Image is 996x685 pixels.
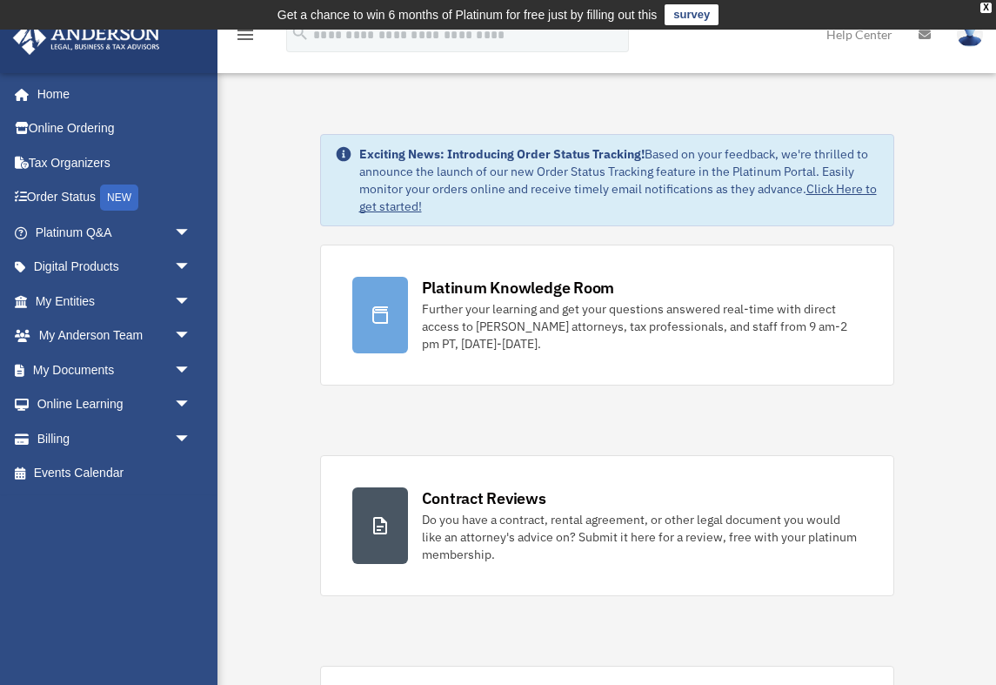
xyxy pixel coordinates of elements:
a: survey [665,4,719,25]
a: Contract Reviews Do you have a contract, rental agreement, or other legal document you would like... [320,455,894,596]
span: arrow_drop_down [174,319,209,354]
span: arrow_drop_down [174,284,209,319]
img: User Pic [957,22,983,47]
div: Based on your feedback, we're thrilled to announce the launch of our new Order Status Tracking fe... [359,145,879,215]
div: NEW [100,185,138,211]
div: Contract Reviews [422,487,546,509]
div: Get a chance to win 6 months of Platinum for free just by filling out this [277,4,658,25]
a: Online Learningarrow_drop_down [12,387,217,422]
a: Tax Organizers [12,145,217,180]
span: arrow_drop_down [174,387,209,423]
a: My Entitiesarrow_drop_down [12,284,217,319]
a: Online Ordering [12,111,217,146]
div: Do you have a contract, rental agreement, or other legal document you would like an attorney's ad... [422,511,862,563]
span: arrow_drop_down [174,353,209,388]
span: arrow_drop_down [174,421,209,457]
i: search [291,24,310,43]
a: menu [235,30,256,45]
span: arrow_drop_down [174,215,209,251]
a: Events Calendar [12,456,217,491]
a: Home [12,77,209,111]
span: arrow_drop_down [174,250,209,285]
div: Platinum Knowledge Room [422,277,615,299]
a: Platinum Knowledge Room Further your learning and get your questions answered real-time with dire... [320,245,894,386]
div: close [980,3,992,13]
strong: Exciting News: Introducing Order Status Tracking! [359,146,645,162]
img: Anderson Advisors Platinum Portal [8,21,165,55]
a: My Documentsarrow_drop_down [12,353,217,387]
a: Digital Productsarrow_drop_down [12,250,217,285]
div: Further your learning and get your questions answered real-time with direct access to [PERSON_NAM... [422,300,862,353]
a: Click Here to get started! [359,181,877,214]
a: Billingarrow_drop_down [12,421,217,456]
a: Platinum Q&Aarrow_drop_down [12,215,217,250]
i: menu [235,24,256,45]
a: Order StatusNEW [12,180,217,216]
a: My Anderson Teamarrow_drop_down [12,319,217,353]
